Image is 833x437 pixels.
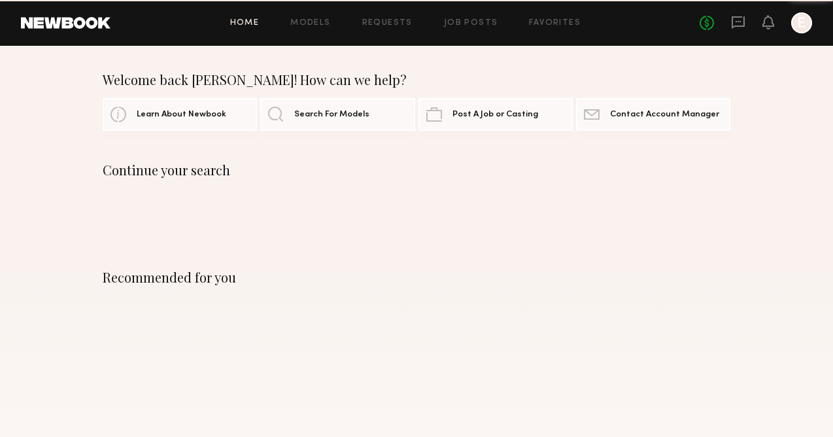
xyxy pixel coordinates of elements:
[610,111,719,119] span: Contact Account Manager
[103,72,730,88] div: Welcome back [PERSON_NAME]! How can we help?
[103,162,730,178] div: Continue your search
[576,98,730,131] a: Contact Account Manager
[103,270,730,285] div: Recommended for you
[529,19,581,27] a: Favorites
[418,98,573,131] a: Post A Job or Casting
[230,19,260,27] a: Home
[260,98,415,131] a: Search For Models
[444,19,498,27] a: Job Posts
[137,111,226,119] span: Learn About Newbook
[452,111,538,119] span: Post A Job or Casting
[290,19,330,27] a: Models
[103,98,257,131] a: Learn About Newbook
[294,111,369,119] span: Search For Models
[791,12,812,33] a: E
[362,19,413,27] a: Requests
